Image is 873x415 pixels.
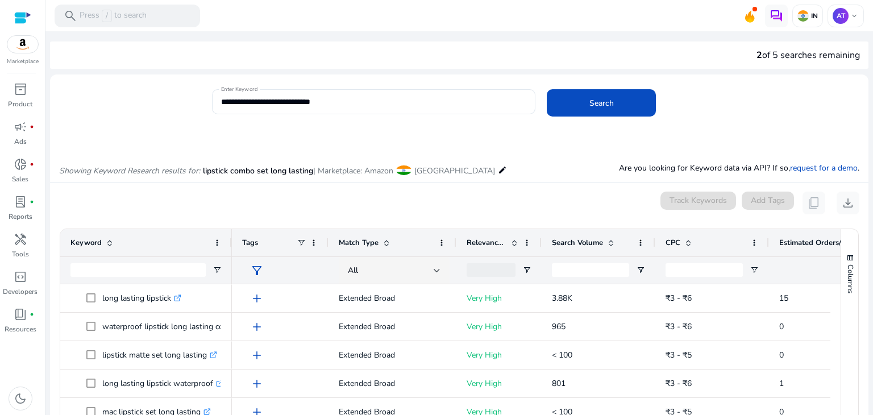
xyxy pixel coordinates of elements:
[7,57,39,66] p: Marketplace
[797,10,809,22] img: in.svg
[102,287,181,310] p: long lasting lipstick
[102,315,250,338] p: waterproof lipstick long lasting combo
[7,36,38,53] img: amazon.svg
[242,238,258,248] span: Tags
[833,8,849,24] p: AT
[70,263,206,277] input: Keyword Filter Input
[467,287,531,310] p: Very High
[250,348,264,362] span: add
[339,343,446,367] p: Extended Broad
[779,293,788,304] span: 15
[589,97,614,109] span: Search
[779,378,784,389] span: 1
[779,321,784,332] span: 0
[348,265,358,276] span: All
[9,211,32,222] p: Reports
[666,293,692,304] span: ₹3 - ₹6
[666,263,743,277] input: CPC Filter Input
[790,163,858,173] a: request for a demo
[14,82,27,96] span: inventory_2
[30,162,34,167] span: fiber_manual_record
[467,372,531,395] p: Very High
[250,377,264,391] span: add
[213,265,222,275] button: Open Filter Menu
[756,49,762,61] span: 2
[102,343,217,367] p: lipstick matte set long lasting
[80,10,147,22] p: Press to search
[636,265,645,275] button: Open Filter Menu
[30,312,34,317] span: fiber_manual_record
[14,270,27,284] span: code_blocks
[809,11,818,20] p: IN
[666,350,692,360] span: ₹3 - ₹5
[850,11,859,20] span: keyboard_arrow_down
[64,9,77,23] span: search
[750,265,759,275] button: Open Filter Menu
[619,162,859,174] p: Are you looking for Keyword data via API? If so, .
[845,264,855,293] span: Columns
[250,320,264,334] span: add
[837,192,859,214] button: download
[552,350,572,360] span: < 100
[8,99,32,109] p: Product
[221,85,257,93] mat-label: Enter Keyword
[3,287,38,297] p: Developers
[14,392,27,405] span: dark_mode
[102,10,112,22] span: /
[666,378,692,389] span: ₹3 - ₹6
[339,372,446,395] p: Extended Broad
[70,238,102,248] span: Keyword
[250,292,264,305] span: add
[14,233,27,246] span: handyman
[522,265,531,275] button: Open Filter Menu
[12,249,29,259] p: Tools
[552,263,629,277] input: Search Volume Filter Input
[552,293,572,304] span: 3.88K
[779,238,847,248] span: Estimated Orders/Month
[14,195,27,209] span: lab_profile
[250,264,264,277] span: filter_alt
[547,89,656,117] button: Search
[414,165,495,176] span: [GEOGRAPHIC_DATA]
[756,48,860,62] div: of 5 searches remaining
[552,321,566,332] span: 965
[841,196,855,210] span: download
[339,287,446,310] p: Extended Broad
[14,136,27,147] p: Ads
[203,165,313,176] span: lipstick combo set long lasting
[14,157,27,171] span: donut_small
[339,315,446,338] p: Extended Broad
[313,165,393,176] span: | Marketplace: Amazon
[14,308,27,321] span: book_4
[666,238,680,248] span: CPC
[59,165,200,176] i: Showing Keyword Research results for:
[30,200,34,204] span: fiber_manual_record
[14,120,27,134] span: campaign
[666,321,692,332] span: ₹3 - ₹6
[102,372,223,395] p: long lasting lipstick waterproof
[552,238,603,248] span: Search Volume
[498,163,507,177] mat-icon: edit
[552,378,566,389] span: 801
[12,174,28,184] p: Sales
[779,350,784,360] span: 0
[467,238,506,248] span: Relevance Score
[339,238,379,248] span: Match Type
[467,315,531,338] p: Very High
[467,343,531,367] p: Very High
[30,125,34,129] span: fiber_manual_record
[5,324,36,334] p: Resources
